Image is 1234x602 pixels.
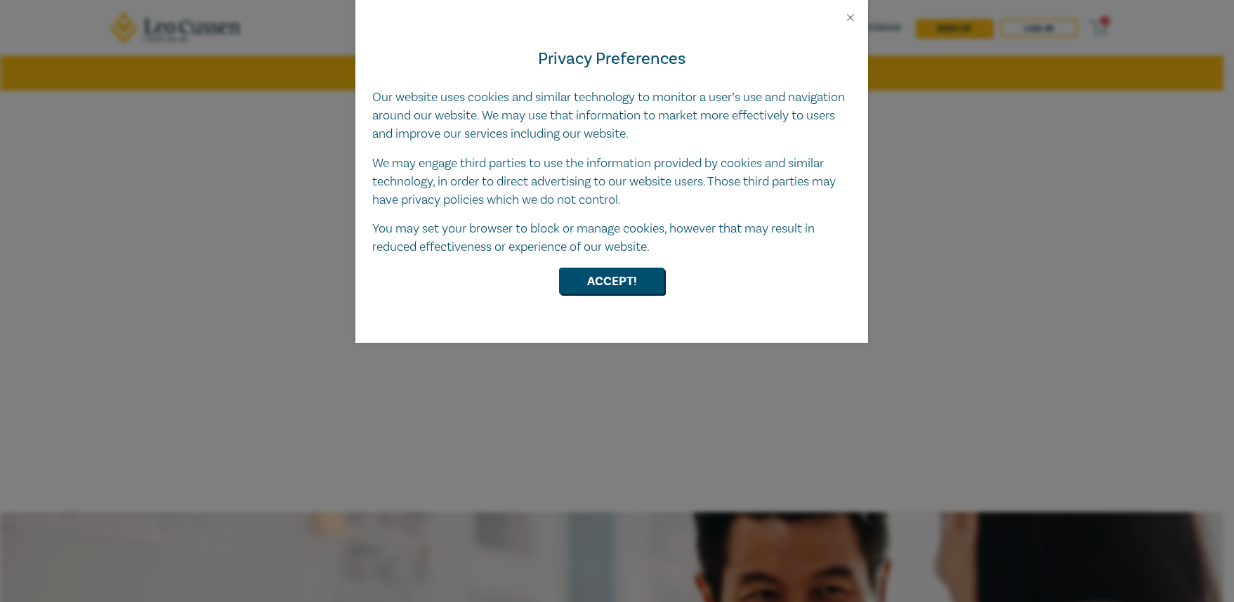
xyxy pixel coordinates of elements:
[844,11,857,24] button: Close
[372,89,851,143] p: Our website uses cookies and similar technology to monitor a user’s use and navigation around our...
[372,220,851,256] p: You may set your browser to block or manage cookies, however that may result in reduced effective...
[559,268,664,294] button: Accept!
[372,46,851,72] h4: Privacy Preferences
[372,155,851,209] p: We may engage third parties to use the information provided by cookies and similar technology, in...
